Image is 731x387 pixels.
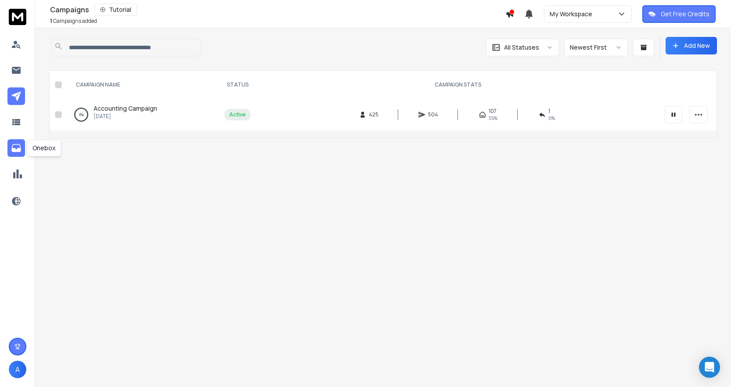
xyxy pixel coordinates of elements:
div: Open Intercom Messenger [699,357,720,378]
p: Get Free Credits [661,10,709,18]
span: 1 [548,108,550,115]
div: Active [229,111,246,118]
button: A [9,361,26,378]
th: STATUS [219,71,256,99]
th: CAMPAIGN STATS [256,71,659,99]
p: Campaigns added [50,18,97,25]
p: All Statuses [504,43,539,52]
span: 504 [428,111,438,118]
span: 35 % [489,115,497,122]
p: My Workspace [550,10,596,18]
div: Campaigns [50,4,505,16]
div: Onebox [27,140,61,156]
span: Accounting Campaign [94,104,157,112]
p: [DATE] [94,113,157,120]
button: Tutorial [94,4,137,16]
span: 1 [50,17,52,25]
span: 107 [489,108,497,115]
span: 425 [369,111,378,118]
button: Get Free Credits [642,5,716,23]
span: 0 % [548,115,555,122]
p: 0 % [79,110,84,119]
a: Accounting Campaign [94,104,157,113]
button: Newest First [564,39,628,56]
td: 0%Accounting Campaign[DATE] [65,99,219,130]
th: CAMPAIGN NAME [65,71,219,99]
button: Add New [666,37,717,54]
